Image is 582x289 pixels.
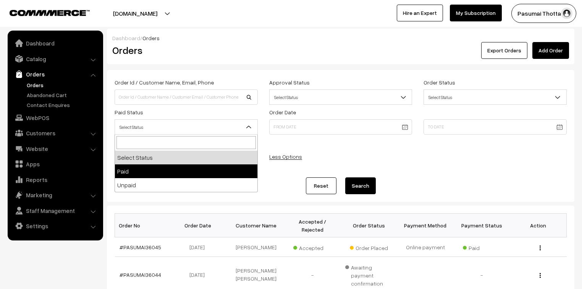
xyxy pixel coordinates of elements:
[454,214,510,237] th: Payment Status
[112,44,257,56] h2: Orders
[350,242,388,252] span: Order Placed
[306,177,336,194] a: Reset
[532,42,569,59] a: Add Order
[397,5,443,21] a: Hire an Expert
[10,173,100,187] a: Reports
[269,119,412,135] input: From Date
[115,120,257,134] span: Select Status
[142,35,160,41] span: Orders
[25,81,100,89] a: Orders
[10,157,100,171] a: Apps
[540,245,541,250] img: Menu
[10,142,100,156] a: Website
[120,244,161,250] a: #PASUMAI36045
[397,214,454,237] th: Payment Method
[10,10,90,16] img: COMMMERCE
[115,119,258,135] span: Select Status
[115,89,258,105] input: Order Id / Customer Name / Customer Email / Customer Phone
[115,151,257,164] li: Select Status
[269,153,302,160] a: Less Options
[112,34,569,42] div: /
[25,91,100,99] a: Abandoned Cart
[115,164,257,178] li: Paid
[293,242,331,252] span: Accepted
[112,35,140,41] a: Dashboard
[540,273,541,278] img: Menu
[228,214,284,237] th: Customer Name
[270,91,412,104] span: Select Status
[10,188,100,202] a: Marketing
[120,271,161,278] a: #PASUMAI36044
[463,242,501,252] span: Paid
[10,219,100,233] a: Settings
[115,78,214,86] label: Order Id / Customer Name, Email, Phone
[269,89,412,105] span: Select Status
[345,261,393,287] span: Awaiting payment confirmation
[424,119,567,135] input: To Date
[269,108,296,116] label: Order Date
[115,108,143,116] label: Paid Status
[10,111,100,125] a: WebPOS
[511,4,576,23] button: Pasumai Thotta…
[171,237,228,257] td: [DATE]
[284,214,341,237] th: Accepted / Rejected
[269,78,310,86] label: Approval Status
[345,177,376,194] button: Search
[561,8,572,19] img: user
[228,237,284,257] td: [PERSON_NAME]
[115,214,171,237] th: Order No
[424,89,567,105] span: Select Status
[10,67,100,81] a: Orders
[424,91,566,104] span: Select Status
[115,178,257,192] li: Unpaid
[10,204,100,218] a: Staff Management
[10,126,100,140] a: Customers
[450,5,502,21] a: My Subscription
[171,214,228,237] th: Order Date
[10,36,100,50] a: Dashboard
[424,78,455,86] label: Order Status
[25,101,100,109] a: Contact Enquires
[341,214,397,237] th: Order Status
[481,42,527,59] button: Export Orders
[10,8,76,17] a: COMMMERCE
[397,237,454,257] td: Online payment
[510,214,567,237] th: Action
[86,4,184,23] button: [DOMAIN_NAME]
[10,52,100,66] a: Catalog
